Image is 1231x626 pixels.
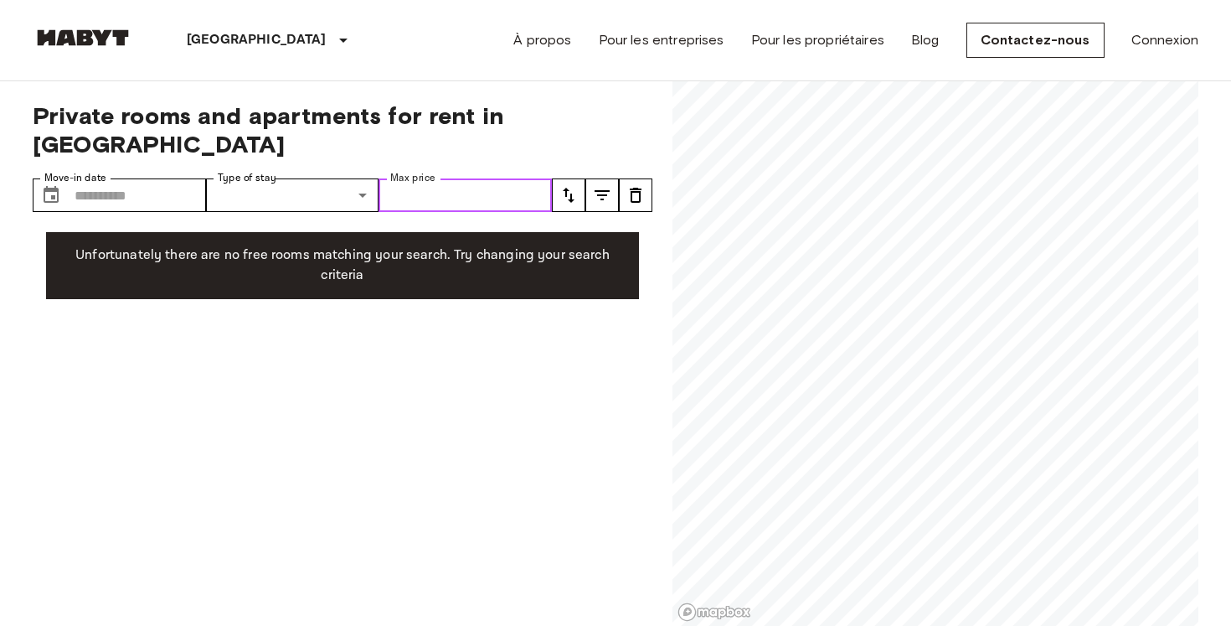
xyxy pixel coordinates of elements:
[513,30,571,50] a: À propos
[911,30,940,50] a: Blog
[677,603,751,622] a: Mapbox logo
[599,30,724,50] a: Pour les entreprises
[751,30,884,50] a: Pour les propriétaires
[187,30,327,50] p: [GEOGRAPHIC_DATA]
[33,101,652,158] span: Private rooms and apartments for rent in [GEOGRAPHIC_DATA]
[966,23,1105,58] a: Contactez-nous
[59,246,626,286] p: Unfortunately there are no free rooms matching your search. Try changing your search criteria
[33,29,133,46] img: Habyt
[44,171,106,185] label: Move-in date
[1131,30,1198,50] a: Connexion
[218,171,276,185] label: Type of stay
[619,178,652,212] button: tune
[552,178,585,212] button: tune
[585,178,619,212] button: tune
[34,178,68,212] button: Choose date
[390,171,435,185] label: Max price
